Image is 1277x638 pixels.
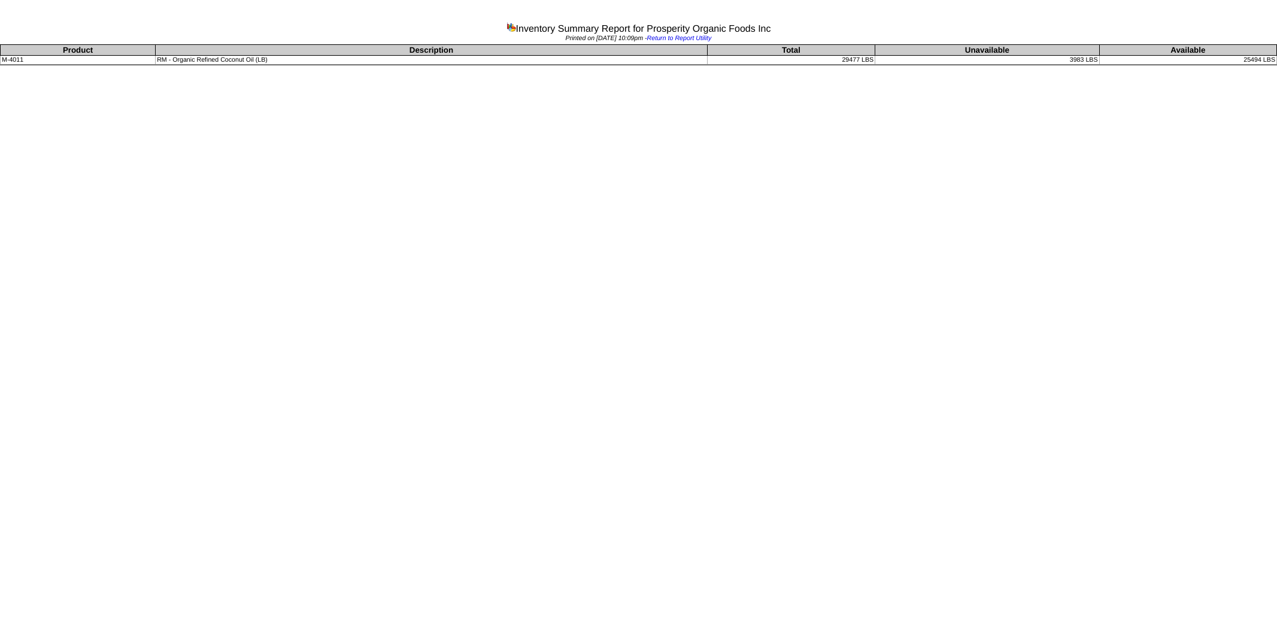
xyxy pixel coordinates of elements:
[156,45,708,56] th: Description
[1099,45,1276,56] th: Available
[1,45,156,56] th: Product
[1,56,156,65] td: M-4011
[707,45,875,56] th: Total
[647,35,712,42] a: Return to Report Utility
[506,22,516,32] img: graph.gif
[875,56,1099,65] td: 3983 LBS
[875,45,1099,56] th: Unavailable
[707,56,875,65] td: 29477 LBS
[1099,56,1276,65] td: 25494 LBS
[156,56,708,65] td: RM - Organic Refined Coconut Oil (LB)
